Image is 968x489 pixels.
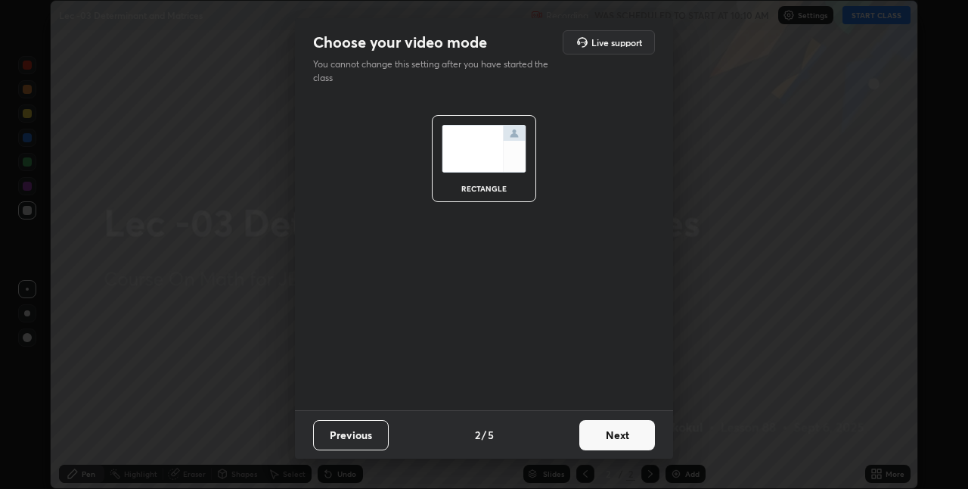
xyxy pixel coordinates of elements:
div: rectangle [454,185,514,192]
img: normalScreenIcon.ae25ed63.svg [442,125,526,173]
h4: 5 [488,427,494,443]
h4: 2 [475,427,480,443]
h5: Live support [591,38,642,47]
button: Previous [313,420,389,450]
h4: / [482,427,486,443]
h2: Choose your video mode [313,33,487,52]
button: Next [579,420,655,450]
p: You cannot change this setting after you have started the class [313,58,558,85]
